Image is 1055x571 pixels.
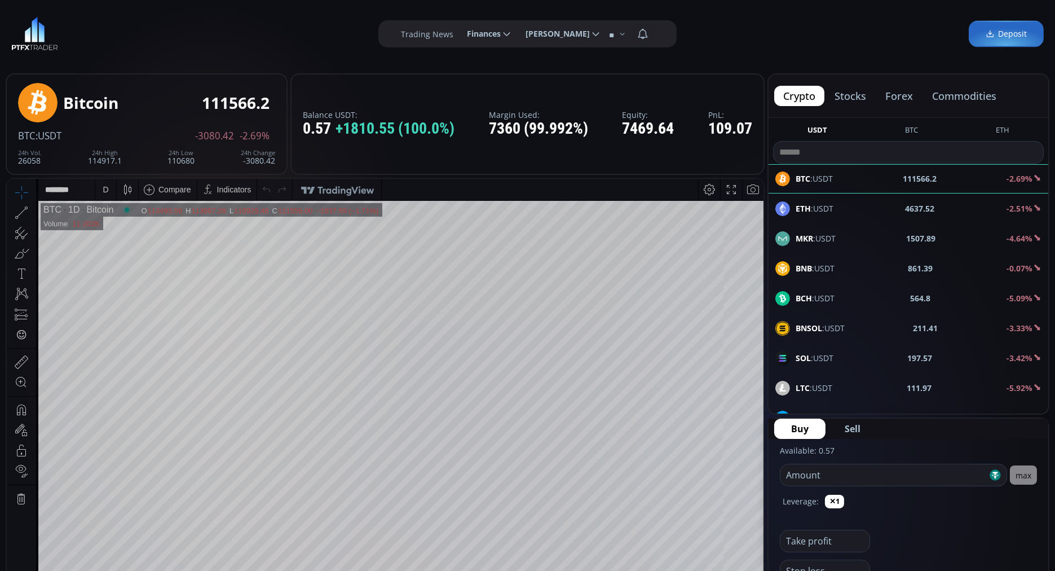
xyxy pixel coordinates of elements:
b: BCH [796,293,812,304]
span: Finances [459,23,501,45]
label: Leverage: [783,495,819,507]
span: :USDT [796,382,832,394]
div: 1d [127,454,136,463]
span: :USDT [796,262,835,274]
b: 861.39 [908,262,933,274]
div: C [266,28,271,36]
div: 7360 (99.992%) [489,120,588,138]
div: 110680 [167,150,195,165]
b: MKR [796,233,813,244]
button: commodities [923,86,1005,106]
div: 24h Change [241,150,275,156]
div: Market open [115,26,125,36]
span: :USDT [796,203,833,214]
div: D [96,6,101,15]
div: 7469.64 [622,120,674,138]
div: 0.57 [303,120,454,138]
img: LOGO [11,17,58,51]
div: Bitcoin [73,26,107,36]
b: -3.42% [1007,353,1032,363]
div: -3080.42 [241,150,275,165]
div: Volume [37,41,61,49]
b: 1507.89 [907,232,936,244]
div: −1937.59 (−1.71%) [309,28,372,36]
b: SOL [796,353,811,363]
span: :USDT [796,292,835,304]
button: crypto [774,86,824,106]
span: -2.69% [240,131,270,141]
div: 5d [111,454,120,463]
span: :USDT [36,129,61,142]
div: 1y [57,454,65,463]
div: 3m [73,454,84,463]
span: :USDT [796,322,845,334]
b: LINK [796,412,814,423]
b: -4.75% [1007,412,1032,423]
div: Bitcoin [63,94,118,112]
b: BNB [796,263,812,274]
div: Indicators [210,6,245,15]
span: -3080.42 [195,131,234,141]
span: :USDT [796,412,837,424]
span: Sell [845,422,860,436]
button: USDT [803,125,832,139]
div:  [10,151,19,161]
div: 5y [41,454,49,463]
b: 564.8 [911,292,931,304]
a: Deposit [969,21,1044,47]
div: L [223,28,227,36]
button: 13:02:32 (UTC) [625,448,687,469]
button: Buy [774,419,826,439]
div: Hide Drawings Toolbar [26,421,31,437]
div: 113493.59 [141,28,175,36]
span: [PERSON_NAME] [518,23,590,45]
button: stocks [826,86,875,106]
span: Deposit [986,28,1027,40]
span: BTC [18,129,36,142]
span: :USDT [796,232,836,244]
b: LTC [796,383,810,393]
div: auto [736,454,751,463]
b: -5.92% [1007,383,1032,393]
div: 26058 [18,150,42,165]
b: -3.33% [1007,323,1032,333]
div: BTC [37,26,55,36]
div: 109.07 [708,120,752,138]
div: Compare [152,6,184,15]
b: 4637.52 [906,203,935,214]
b: -5.09% [1007,293,1032,304]
div: 1D [55,26,73,36]
div: Toggle Percentage [698,448,713,469]
div: log [717,454,728,463]
label: Trading News [401,28,453,40]
label: Available: 0.57 [780,445,835,456]
label: Equity: [622,111,674,119]
div: Toggle Log Scale [713,448,732,469]
div: 111566.2 [202,94,270,112]
button: forex [876,86,922,106]
button: Sell [828,419,877,439]
b: -0.07% [1007,263,1032,274]
button: ✕1 [825,495,844,508]
b: 24.45 [912,412,932,424]
div: 24h High [88,150,122,156]
b: 211.41 [913,322,938,334]
label: Balance USDT: [303,111,454,119]
div: H [179,28,184,36]
div: 11.202K [65,41,92,49]
div: 24h Vol. [18,150,42,156]
button: ETH [991,125,1014,139]
div: 114917.1 [88,150,122,165]
label: PnL: [708,111,752,119]
b: 197.57 [908,352,933,364]
div: 111556.00 [271,28,306,36]
b: -2.51% [1007,203,1032,214]
b: BNSOL [796,323,822,333]
span: +1810.55 (100.0%) [336,120,454,138]
div: 113667.28 [184,28,219,36]
span: 13:02:32 (UTC) [629,454,683,463]
div: Toggle Auto Scale [732,448,755,469]
b: -4.64% [1007,233,1032,244]
b: ETH [796,203,811,214]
